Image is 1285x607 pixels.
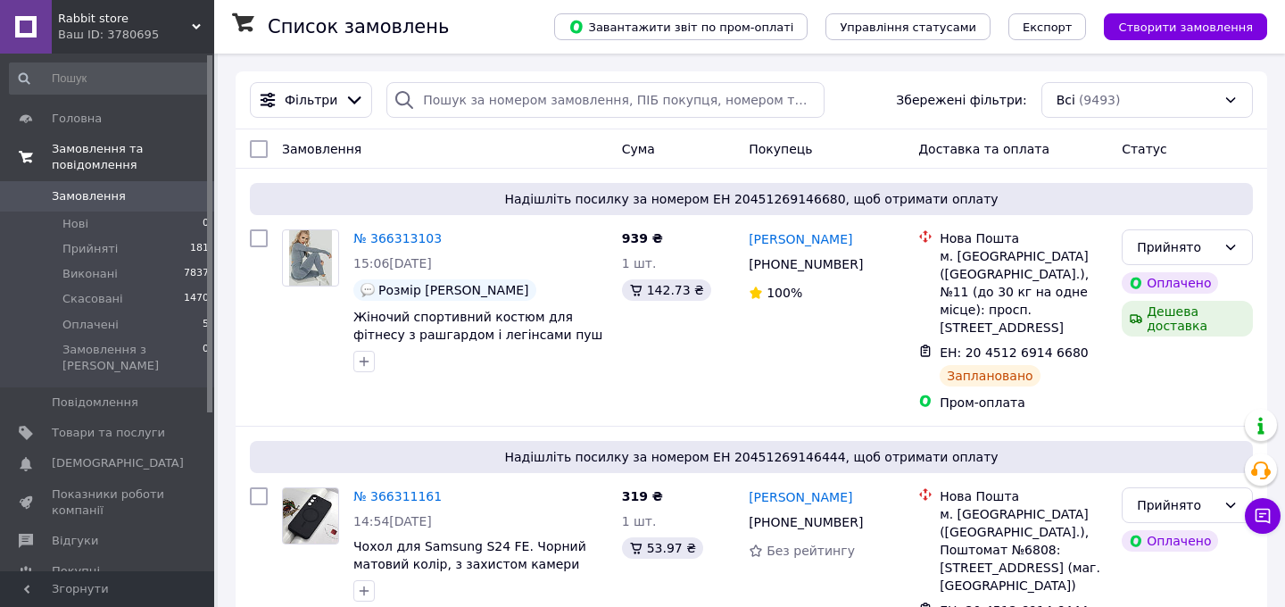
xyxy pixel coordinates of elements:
[1137,237,1216,257] div: Прийнято
[622,279,711,301] div: 142.73 ₴
[1122,301,1253,337] div: Дешева доставка
[378,283,529,297] span: Розмір [PERSON_NAME]
[749,488,852,506] a: [PERSON_NAME]
[896,91,1026,109] span: Збережені фільтри:
[285,91,337,109] span: Фільтри
[568,19,793,35] span: Завантажити звіт по пром-оплаті
[1122,142,1167,156] span: Статус
[184,266,209,282] span: 7837
[52,188,126,204] span: Замовлення
[840,21,976,34] span: Управління статусами
[1086,19,1267,33] a: Створити замовлення
[554,13,808,40] button: Завантажити звіт по пром-оплаті
[918,142,1049,156] span: Доставка та оплата
[257,448,1246,466] span: Надішліть посилку за номером ЕН 20451269146444, щоб отримати оплату
[203,216,209,232] span: 0
[622,489,663,503] span: 319 ₴
[282,229,339,287] a: Фото товару
[52,395,138,411] span: Повідомлення
[1122,272,1218,294] div: Оплачено
[940,365,1040,387] div: Заплановано
[62,216,88,232] span: Нові
[268,16,449,37] h1: Список замовлень
[940,345,1089,360] span: ЕН: 20 4512 6914 6680
[622,256,657,270] span: 1 шт.
[940,247,1107,337] div: м. [GEOGRAPHIC_DATA] ([GEOGRAPHIC_DATA].), №11 (до 30 кг на одне місце): просп. [STREET_ADDRESS]
[745,510,866,535] div: [PHONE_NUMBER]
[283,488,338,544] img: Фото товару
[62,266,118,282] span: Виконані
[58,27,214,43] div: Ваш ID: 3780695
[622,142,655,156] span: Cума
[52,111,102,127] span: Головна
[203,317,209,333] span: 5
[745,252,866,277] div: [PHONE_NUMBER]
[184,291,209,307] span: 1470
[203,342,209,374] span: 0
[940,229,1107,247] div: Нова Пошта
[52,425,165,441] span: Товари та послуги
[52,533,98,549] span: Відгуки
[62,241,118,257] span: Прийняті
[1118,21,1253,34] span: Створити замовлення
[190,241,209,257] span: 181
[622,514,657,528] span: 1 шт.
[1122,530,1218,552] div: Оплачено
[1104,13,1267,40] button: Створити замовлення
[52,486,165,519] span: Показники роботи компанії
[1245,498,1281,534] button: Чат з покупцем
[1057,91,1075,109] span: Всі
[289,230,331,286] img: Фото товару
[1008,13,1087,40] button: Експорт
[353,310,602,360] a: Жіночий спортивний костюм для фітнесу з рашгардом і легінсами пуш ап сіро-блакитний M
[282,487,339,545] a: Фото товару
[386,82,825,118] input: Пошук за номером замовлення, ПІБ покупця, номером телефону, Email, номером накладної
[62,342,203,374] span: Замовлення з [PERSON_NAME]
[940,394,1107,412] div: Пром-оплата
[353,514,432,528] span: 14:54[DATE]
[353,256,432,270] span: 15:06[DATE]
[940,487,1107,505] div: Нова Пошта
[940,505,1107,595] div: м. [GEOGRAPHIC_DATA] ([GEOGRAPHIC_DATA].), Поштомат №6808: [STREET_ADDRESS] (маг. [GEOGRAPHIC_DATA])
[52,563,100,579] span: Покупці
[361,283,375,297] img: :speech_balloon:
[1137,495,1216,515] div: Прийнято
[767,544,855,558] span: Без рейтингу
[749,230,852,248] a: [PERSON_NAME]
[825,13,991,40] button: Управління статусами
[749,142,812,156] span: Покупець
[353,489,442,503] a: № 366311161
[282,142,361,156] span: Замовлення
[58,11,192,27] span: Rabbit store
[62,291,123,307] span: Скасовані
[1079,93,1121,107] span: (9493)
[257,190,1246,208] span: Надішліть посилку за номером ЕН 20451269146680, щоб отримати оплату
[353,231,442,245] a: № 366313103
[9,62,211,95] input: Пошук
[622,537,703,559] div: 53.97 ₴
[52,141,214,173] span: Замовлення та повідомлення
[62,317,119,333] span: Оплачені
[1023,21,1073,34] span: Експорт
[52,455,184,471] span: [DEMOGRAPHIC_DATA]
[767,286,802,300] span: 100%
[353,539,586,571] a: Чохол для Samsung S24 FE. Чорний матовий колір, з захистом камери
[622,231,663,245] span: 939 ₴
